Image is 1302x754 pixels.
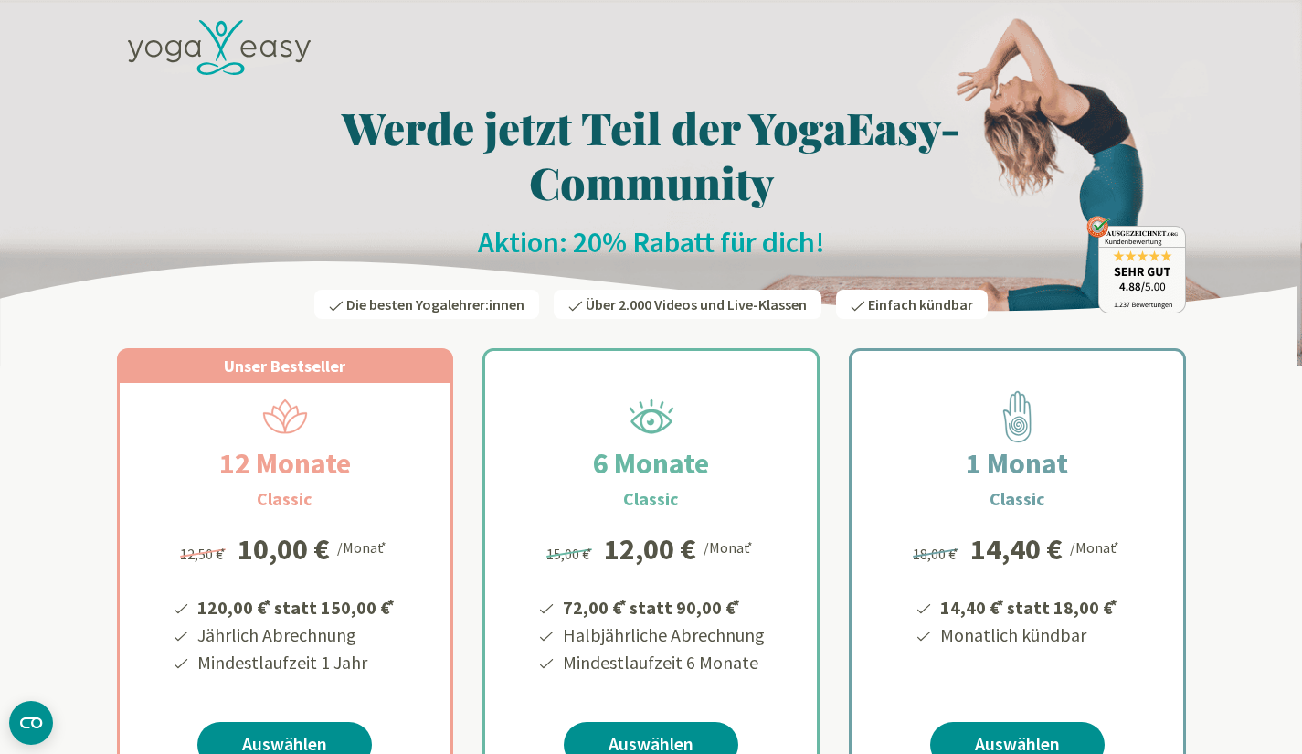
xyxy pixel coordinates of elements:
[195,590,397,621] li: 120,00 € statt 150,00 €
[257,485,312,513] h3: Classic
[546,545,595,563] span: 15,00 €
[922,441,1112,485] h2: 1 Monat
[868,295,973,313] span: Einfach kündbar
[549,441,753,485] h2: 6 Monate
[560,621,765,649] li: Halbjährliche Abrechnung
[9,701,53,745] button: CMP-Widget öffnen
[117,100,1186,209] h1: Werde jetzt Teil der YogaEasy-Community
[604,535,696,564] div: 12,00 €
[238,535,330,564] div: 10,00 €
[1086,216,1186,313] img: ausgezeichnet_badge.png
[346,295,524,313] span: Die besten Yogalehrer:innen
[704,535,756,558] div: /Monat
[560,649,765,676] li: Mindestlaufzeit 6 Monate
[337,535,389,558] div: /Monat
[586,295,807,313] span: Über 2.000 Videos und Live-Klassen
[180,545,228,563] span: 12,50 €
[195,621,397,649] li: Jährlich Abrechnung
[175,441,395,485] h2: 12 Monate
[937,590,1120,621] li: 14,40 € statt 18,00 €
[990,485,1045,513] h3: Classic
[913,545,961,563] span: 18,00 €
[970,535,1063,564] div: 14,40 €
[195,649,397,676] li: Mindestlaufzeit 1 Jahr
[937,621,1120,649] li: Monatlich kündbar
[117,224,1186,260] h2: Aktion: 20% Rabatt für dich!
[623,485,679,513] h3: Classic
[560,590,765,621] li: 72,00 € statt 90,00 €
[224,356,345,377] span: Unser Bestseller
[1070,535,1122,558] div: /Monat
